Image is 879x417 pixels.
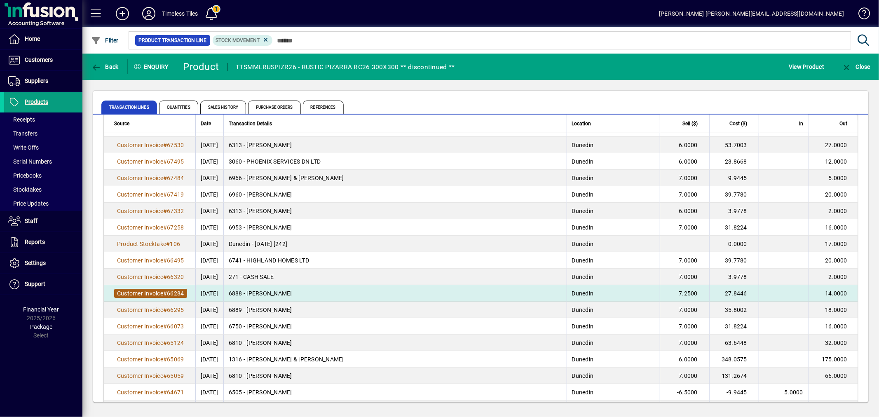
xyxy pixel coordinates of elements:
td: 1316 - [PERSON_NAME] & [PERSON_NAME] [223,351,567,368]
td: 6966 - [PERSON_NAME] & [PERSON_NAME] [223,170,567,186]
span: Back [91,63,119,70]
span: 65069 [167,356,184,363]
a: Price Updates [4,197,82,211]
a: Pricebooks [4,169,82,183]
span: 67419 [167,191,184,198]
span: Dunedin [572,290,594,297]
a: Customer Invoice#67258 [114,223,187,232]
td: 6960 - [PERSON_NAME] [223,186,567,203]
td: -6.5000 [660,384,709,401]
span: # [163,175,167,181]
span: 2.0000 [829,208,848,214]
td: 6953 - [PERSON_NAME] [223,219,567,236]
td: 3060 - PHOENIX SERVICES DN LTD [223,153,567,170]
td: 3.9778 [709,269,759,285]
span: # [163,389,167,396]
span: Out [839,119,847,128]
td: 7.0000 [660,269,709,285]
span: 20.0000 [825,191,847,198]
span: Dunedin [572,274,594,280]
span: 66.0000 [825,372,847,379]
button: Profile [136,6,162,21]
td: 6.0000 [660,351,709,368]
td: 6.0000 [660,203,709,219]
span: 18.0000 [825,307,847,313]
span: Suppliers [25,77,48,84]
td: 27.8446 [709,285,759,302]
span: 66295 [167,307,184,313]
div: Timeless Tiles [162,7,198,20]
span: Package [30,323,52,330]
span: # [163,158,167,165]
span: # [163,372,167,379]
td: 131.2674 [709,368,759,384]
td: 6.0000 [660,137,709,153]
span: Transaction Details [229,119,272,128]
a: Transfers [4,127,82,141]
span: # [163,290,167,297]
td: 7.0000 [660,252,709,269]
td: 6313 - [PERSON_NAME] [223,203,567,219]
div: Enquiry [128,60,177,73]
span: Dunedin [572,241,594,247]
button: Add [109,6,136,21]
a: Customer Invoice#67419 [114,190,187,199]
a: Customer Invoice#66073 [114,322,187,331]
span: Purchase Orders [248,101,301,114]
td: 6888 - [PERSON_NAME] [223,285,567,302]
td: [DATE] [195,269,223,285]
span: 67332 [167,208,184,214]
span: 67495 [167,158,184,165]
span: Customer Invoice [117,224,163,231]
span: Customer Invoice [117,175,163,181]
td: [DATE] [195,384,223,401]
span: 67484 [167,175,184,181]
td: [DATE] [195,318,223,335]
span: Pricebooks [8,172,42,179]
td: 63.6448 [709,335,759,351]
td: 3.9778 [709,203,759,219]
td: 7.0000 [660,302,709,318]
span: 27.0000 [825,142,847,148]
div: Sell ($) [665,119,705,128]
td: [DATE] [195,335,223,351]
td: 348.0575 [709,351,759,368]
a: Customer Invoice#66284 [114,289,187,298]
div: [PERSON_NAME] [PERSON_NAME][EMAIL_ADDRESS][DOMAIN_NAME] [659,7,844,20]
a: Reports [4,232,82,253]
td: 7.2500 [660,285,709,302]
span: Customer Invoice [117,389,163,396]
td: 31.8224 [709,318,759,335]
div: Cost ($) [715,119,755,128]
td: [DATE] [195,203,223,219]
span: # [163,323,167,330]
a: Customer Invoice#66295 [114,305,187,314]
a: Product Stocktake#106 [114,239,183,248]
a: Knowledge Base [852,2,869,28]
span: 2.0000 [829,274,848,280]
a: Customer Invoice#64671 [114,388,187,397]
button: Filter [89,33,121,48]
span: Customer Invoice [117,372,163,379]
span: Customers [25,56,53,63]
span: Product Stocktake [117,241,166,247]
span: 16.0000 [825,323,847,330]
td: 9.9445 [709,170,759,186]
td: [DATE] [195,170,223,186]
td: 6810 - [PERSON_NAME] [223,335,567,351]
span: 20.0000 [825,257,847,264]
span: Customer Invoice [117,356,163,363]
td: [DATE] [195,137,223,153]
span: Customer Invoice [117,274,163,280]
a: Customer Invoice#65069 [114,355,187,364]
a: Settings [4,253,82,274]
span: # [163,340,167,346]
td: 6313 - [PERSON_NAME] [223,137,567,153]
td: 39.7780 [709,186,759,203]
a: Customers [4,50,82,70]
span: 66320 [167,274,184,280]
span: 67258 [167,224,184,231]
span: Reports [25,239,45,245]
span: # [163,142,167,148]
span: 66495 [167,257,184,264]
